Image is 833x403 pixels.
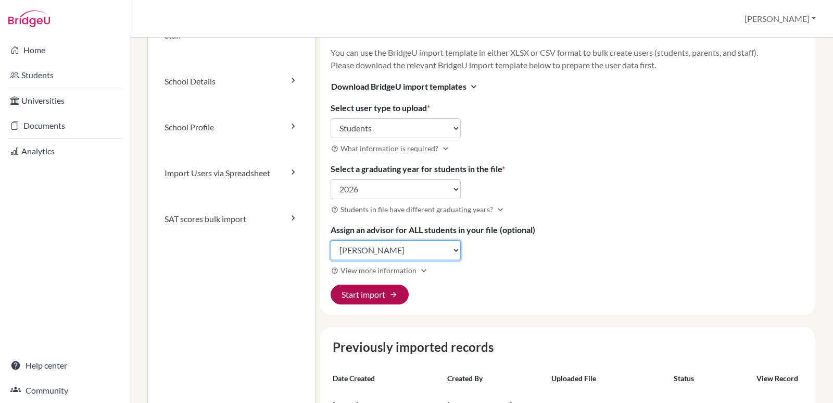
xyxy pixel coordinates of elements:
i: Expand more [495,204,506,215]
a: Analytics [2,141,128,162]
th: Created by [443,369,547,388]
p: You can use the BridgeU import template in either XLSX or CSV format to bulk create users (studen... [331,46,805,71]
a: Home [2,40,128,60]
a: School Details [148,58,315,104]
i: Expand more [440,143,451,154]
label: Assign an advisor for ALL students in your file [331,224,535,236]
button: Start import [331,285,409,304]
i: help_outline [331,206,338,213]
th: Uploaded file [547,369,670,388]
label: Select user type to upload [331,102,430,114]
a: School Profile [148,104,315,150]
button: [PERSON_NAME] [740,9,821,29]
th: Date created [329,369,443,388]
button: Students in file have different graduating years?Expand more [331,203,506,215]
span: Students in file have different graduating years? [340,204,493,215]
a: Help center [2,355,128,376]
a: Community [2,380,128,401]
button: View more informationExpand more [331,264,430,276]
img: Bridge-U [8,10,50,27]
a: Students [2,65,128,86]
i: expand_more [469,81,479,92]
th: View record [748,369,807,388]
a: SAT scores bulk import [148,196,315,242]
i: help_outline [331,145,338,152]
span: What information is required? [340,143,438,154]
caption: Previously imported records [329,338,807,357]
a: Documents [2,115,128,136]
button: What information is required?Expand more [331,142,451,154]
th: Status [670,369,748,388]
label: Select a graduating year for students in the file [331,163,505,175]
span: Download BridgeU import templates [331,80,466,93]
button: Download BridgeU import templatesexpand_more [331,80,479,93]
a: Import Users via Spreadsheet [148,150,315,196]
i: Expand more [419,265,429,276]
span: (optional) [500,225,535,235]
span: arrow_forward [389,290,398,299]
a: Universities [2,90,128,111]
span: View more information [340,265,416,276]
i: help_outline [331,267,338,274]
